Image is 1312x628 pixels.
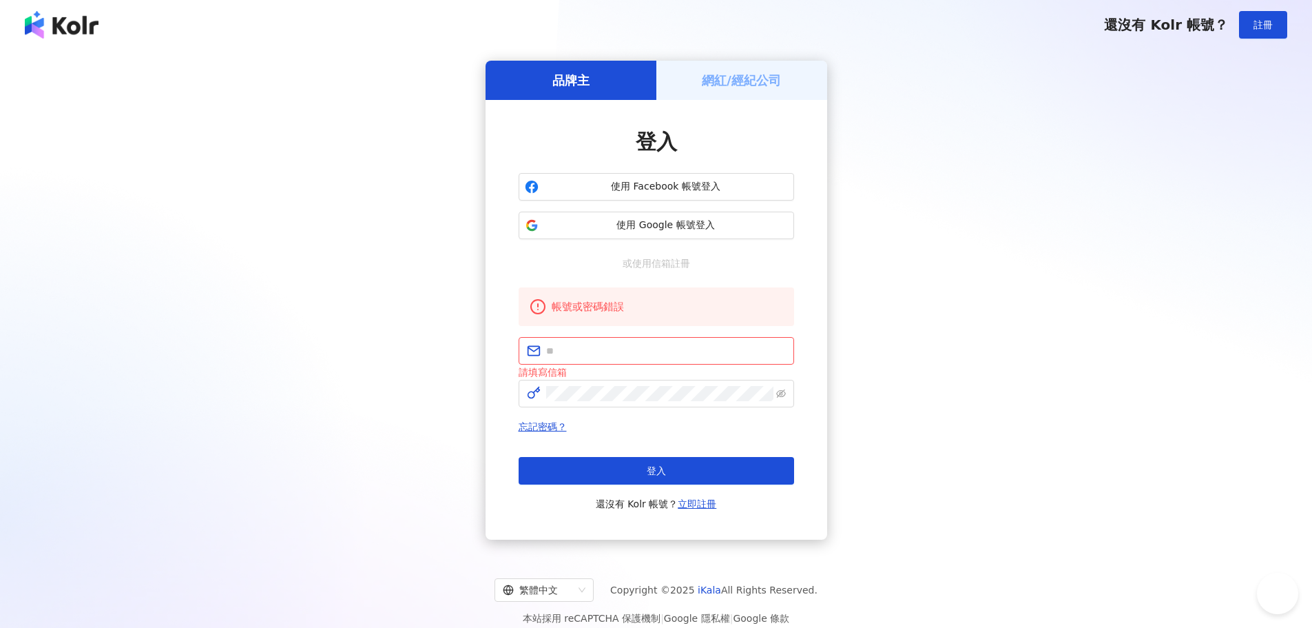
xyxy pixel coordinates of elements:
[544,180,788,194] span: 使用 Facebook 帳號登入
[610,582,818,598] span: Copyright © 2025 All Rights Reserved.
[596,496,717,512] span: 還沒有 Kolr 帳號？
[519,457,794,485] button: 登入
[698,585,721,596] a: iKala
[1104,17,1228,33] span: 還沒有 Kolr 帳號？
[519,365,794,380] div: 請填寫信箱
[733,613,789,624] a: Google 條款
[647,465,666,476] span: 登入
[660,613,664,624] span: |
[544,219,788,232] span: 使用 Google 帳號登入
[776,389,786,398] span: eye-invisible
[552,298,783,315] div: 帳號或密碼錯誤
[636,130,677,154] span: 登入
[1239,11,1287,39] button: 註冊
[730,613,733,624] span: |
[702,72,781,89] h5: 網紅/經紀公司
[519,212,794,239] button: 使用 Google 帳號登入
[1253,19,1273,30] span: 註冊
[519,173,794,201] button: 使用 Facebook 帳號登入
[25,11,98,39] img: logo
[678,498,716,509] a: 立即註冊
[613,256,700,271] span: 或使用信箱註冊
[552,72,590,89] h5: 品牌主
[1257,573,1298,614] iframe: Help Scout Beacon - Open
[664,613,730,624] a: Google 隱私權
[523,610,789,627] span: 本站採用 reCAPTCHA 保護機制
[503,579,573,601] div: 繁體中文
[519,421,567,432] a: 忘記密碼？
